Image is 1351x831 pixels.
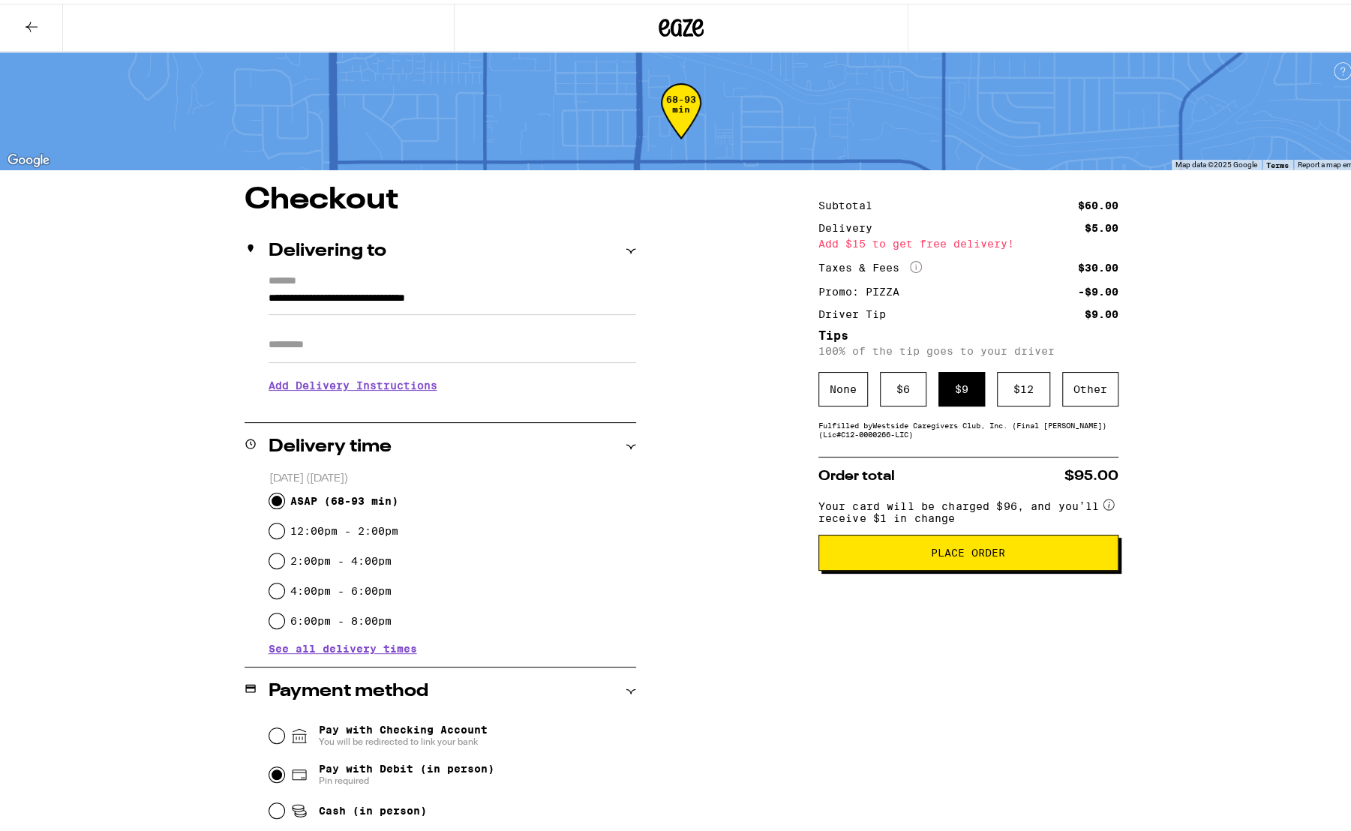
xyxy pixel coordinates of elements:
[269,468,636,482] p: [DATE] ([DATE])
[818,491,1100,520] span: Your card will be charged $96, and you’ll receive $1 in change
[818,417,1118,435] div: Fulfilled by Westside Caregivers Club, Inc. (Final [PERSON_NAME]) (Lic# C12-0000266-LIC )
[818,283,910,293] div: Promo: PIZZA
[1064,466,1118,479] span: $95.00
[319,771,494,783] span: Pin required
[290,491,398,503] span: ASAP (68-93 min)
[319,801,427,813] span: Cash (in person)
[931,544,1005,554] span: Place Order
[818,531,1118,567] button: Place Order
[4,147,53,166] img: Google
[269,364,636,399] h3: Add Delivery Instructions
[818,235,1118,245] div: Add $15 to get free delivery!
[319,732,488,744] span: You will be redirected to link your bank
[290,521,398,533] label: 12:00pm - 2:00pm
[1085,305,1118,316] div: $9.00
[1078,283,1118,293] div: -$9.00
[269,640,417,650] button: See all delivery times
[818,466,895,479] span: Order total
[997,368,1050,403] div: $ 12
[1085,219,1118,229] div: $5.00
[1266,157,1289,166] a: Terms
[319,720,488,744] span: Pay with Checking Account
[1062,368,1118,403] div: Other
[269,434,392,452] h2: Delivery time
[880,368,926,403] div: $ 6
[818,257,922,271] div: Taxes & Fees
[290,611,392,623] label: 6:00pm - 8:00pm
[1078,196,1118,207] div: $60.00
[319,759,494,771] span: Pay with Debit (in person)
[661,91,701,147] div: 68-93 min
[818,196,883,207] div: Subtotal
[290,581,392,593] label: 4:00pm - 6:00pm
[818,326,1118,338] h5: Tips
[269,679,428,697] h2: Payment method
[4,147,53,166] a: Open this area in Google Maps (opens a new window)
[818,305,896,316] div: Driver Tip
[269,399,636,411] p: We'll contact you at when we arrive
[245,181,636,211] h1: Checkout
[1175,157,1257,165] span: Map data ©2025 Google
[818,368,868,403] div: None
[269,238,386,256] h2: Delivering to
[818,341,1118,353] p: 100% of the tip goes to your driver
[290,551,392,563] label: 2:00pm - 4:00pm
[818,219,883,229] div: Delivery
[1078,259,1118,269] div: $30.00
[938,368,985,403] div: $ 9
